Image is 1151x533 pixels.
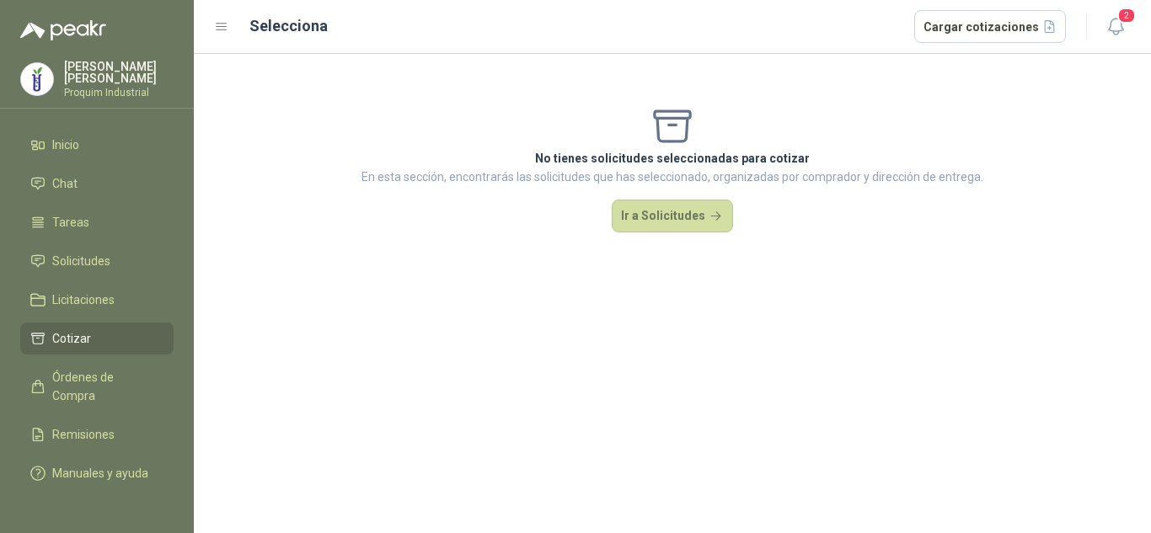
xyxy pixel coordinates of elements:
p: En esta sección, encontrarás las solicitudes que has seleccionado, organizadas por comprador y di... [361,168,983,186]
span: Solicitudes [52,252,110,270]
span: Órdenes de Compra [52,368,158,405]
span: Tareas [52,213,89,232]
span: Inicio [52,136,79,154]
a: Licitaciones [20,284,174,316]
span: Licitaciones [52,290,115,309]
p: Proquim Industrial [64,88,174,98]
button: Cargar cotizaciones [914,10,1067,44]
span: Cotizar [52,329,91,348]
p: No tienes solicitudes seleccionadas para cotizar [361,149,983,168]
button: Ir a Solicitudes [612,200,733,233]
span: 2 [1117,8,1136,24]
h2: Selecciona [249,14,328,38]
a: Órdenes de Compra [20,361,174,412]
a: Manuales y ayuda [20,457,174,489]
span: Remisiones [52,425,115,444]
a: Cotizar [20,322,174,354]
img: Logo peakr [20,20,106,40]
a: Chat [20,168,174,200]
button: 2 [1100,12,1131,42]
p: [PERSON_NAME] [PERSON_NAME] [64,61,174,84]
img: Company Logo [21,63,53,95]
span: Manuales y ayuda [52,464,148,482]
a: Solicitudes [20,245,174,277]
a: Inicio [20,129,174,161]
span: Chat [52,174,78,193]
a: Tareas [20,206,174,238]
a: Remisiones [20,418,174,450]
